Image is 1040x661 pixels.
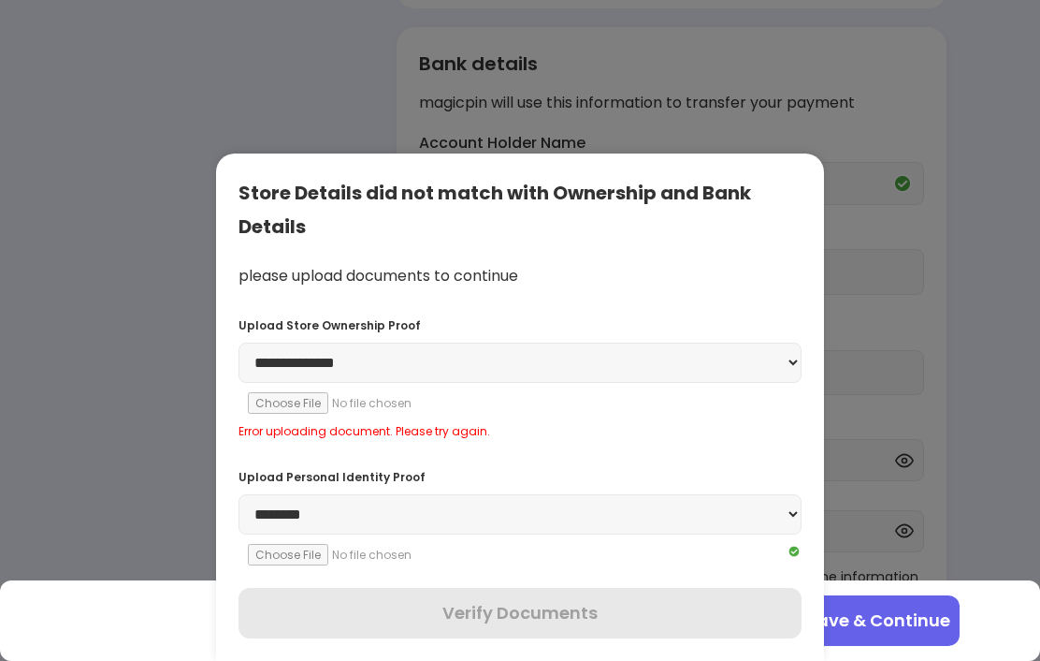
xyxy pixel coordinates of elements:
div: Upload Store Ownership Proof [238,317,802,333]
div: please upload documents to continue [238,266,802,287]
button: Save & Continue [797,595,960,646]
div: Upload Personal Identity Proof [238,469,802,485]
button: Verify Documents [238,588,802,639]
div: Error uploading document. Please try again. [238,423,802,439]
div: Store Details did not match with Ownership and Bank Details [238,176,802,243]
img: Q2VREkDUCX-Nh97kZdnvclHTixewBtwTiuomQU4ttMKm5pUNxe9W_NURYrLCGq_Mmv0UDstOKswiepyQhkhj-wqMpwXa6YfHU... [787,544,802,559]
